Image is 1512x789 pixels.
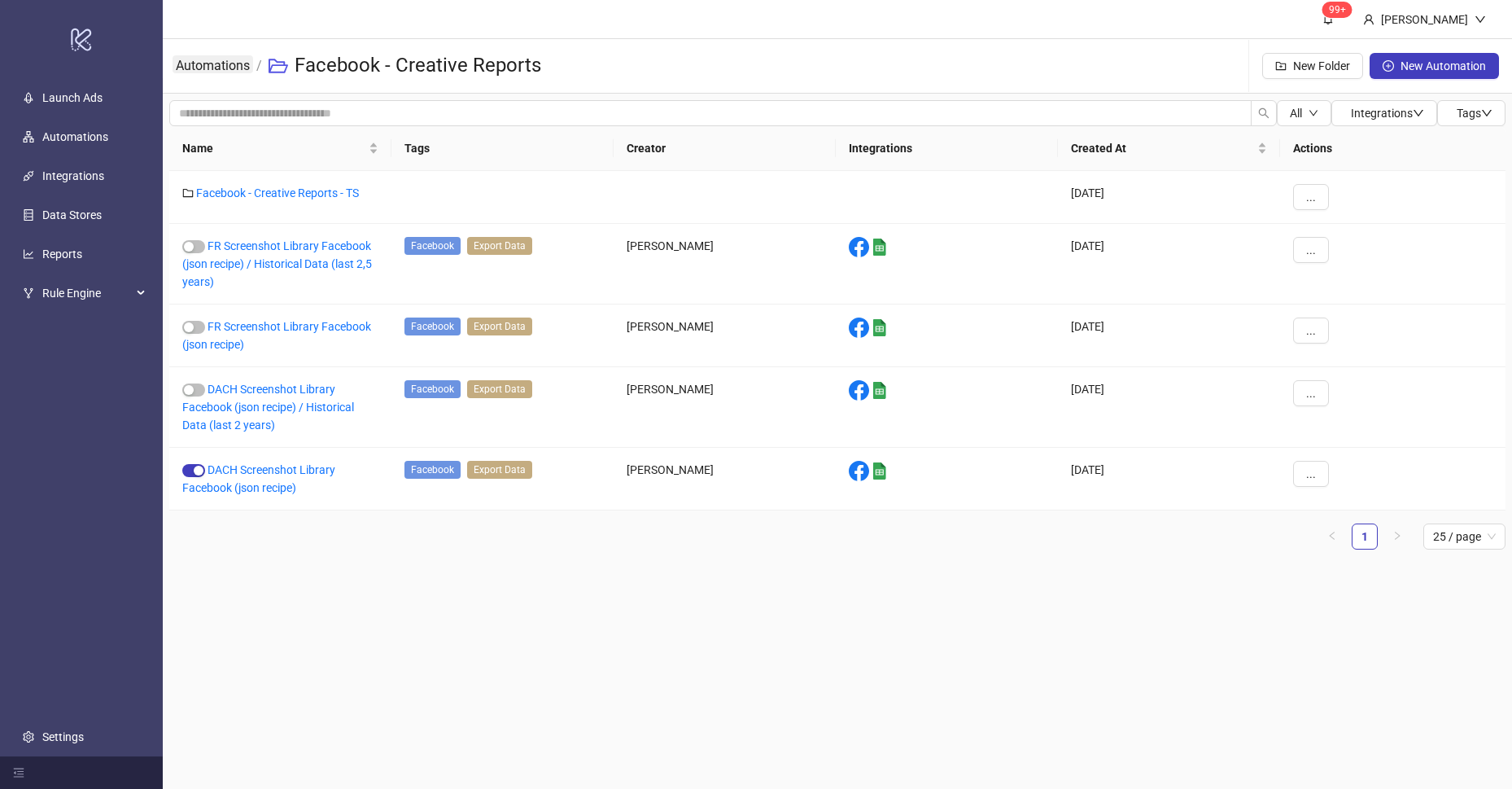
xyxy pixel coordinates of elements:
span: menu-fold [13,767,24,778]
span: Facebook [404,318,461,335]
span: search [1258,107,1269,119]
span: All [1290,107,1302,120]
button: Integrationsdown [1331,100,1437,126]
span: Created At [1071,139,1254,157]
button: ... [1293,461,1329,487]
a: Reports [42,248,82,261]
span: ... [1306,324,1316,337]
span: plus-circle [1383,60,1394,72]
span: Name [182,139,365,157]
div: [DATE] [1058,367,1280,448]
div: [PERSON_NAME] [614,224,836,305]
span: Tags [1457,107,1492,120]
span: Facebook [404,461,461,479]
th: Integrations [836,126,1058,171]
a: FR Screenshot Library Facebook (json recipe) [182,320,371,351]
a: Integrations [42,169,104,182]
a: Automations [173,55,253,73]
button: ... [1293,380,1329,406]
span: down [1309,108,1318,118]
span: folder-add [1275,60,1287,72]
th: Creator [614,126,836,171]
th: Name [169,126,391,171]
th: Created At [1058,126,1280,171]
span: ... [1306,191,1316,204]
button: right [1384,524,1410,550]
div: [DATE] [1058,448,1280,511]
span: fork [23,287,34,299]
span: folder-open [269,56,288,76]
div: [DATE] [1058,224,1280,305]
div: [PERSON_NAME] [614,448,836,511]
li: 1 [1352,524,1378,550]
button: New Folder [1262,53,1363,79]
div: Page Size [1423,524,1505,550]
span: Export Data [467,461,532,479]
li: / [256,40,262,92]
div: [PERSON_NAME] [614,367,836,448]
div: [PERSON_NAME] [614,305,836,367]
span: Facebook [404,380,461,398]
span: down [1475,14,1486,25]
span: New Automation [1401,59,1486,72]
a: DACH Screenshot Library Facebook (json recipe) [182,463,335,494]
button: New Automation [1370,53,1499,79]
th: Actions [1280,126,1505,171]
a: Launch Ads [42,91,103,104]
div: [DATE] [1058,171,1280,224]
span: user [1363,14,1374,25]
button: Alldown [1277,100,1331,126]
th: Tags [391,126,614,171]
div: [DATE] [1058,305,1280,367]
span: ... [1306,387,1316,400]
a: DACH Screenshot Library Facebook (json recipe) / Historical Data (last 2 years) [182,383,354,432]
span: bell [1322,13,1334,24]
sup: 430 [1322,2,1352,18]
a: Data Stores [42,208,102,221]
span: right [1392,531,1402,541]
span: Export Data [467,380,532,398]
span: Rule Engine [42,277,132,309]
span: folder [182,187,194,199]
span: New Folder [1293,59,1350,72]
span: left [1327,531,1337,541]
span: down [1413,107,1424,119]
span: ... [1306,243,1316,256]
span: down [1481,107,1492,119]
h3: Facebook - Creative Reports [295,53,541,79]
a: Automations [42,130,108,143]
span: Export Data [467,237,532,255]
span: Facebook [404,237,461,255]
button: ... [1293,237,1329,263]
a: FR Screenshot Library Facebook (json recipe) / Historical Data (last 2,5 years) [182,239,372,288]
button: ... [1293,184,1329,210]
a: 1 [1352,524,1377,549]
span: ... [1306,467,1316,480]
div: [PERSON_NAME] [1374,11,1475,28]
li: Previous Page [1319,524,1345,550]
button: Tagsdown [1437,100,1505,126]
span: 25 / page [1433,524,1496,549]
span: Export Data [467,318,532,335]
a: Settings [42,730,84,743]
li: Next Page [1384,524,1410,550]
span: Integrations [1351,107,1424,120]
button: ... [1293,318,1329,344]
a: Facebook - Creative Reports - TS [196,186,359,199]
button: left [1319,524,1345,550]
